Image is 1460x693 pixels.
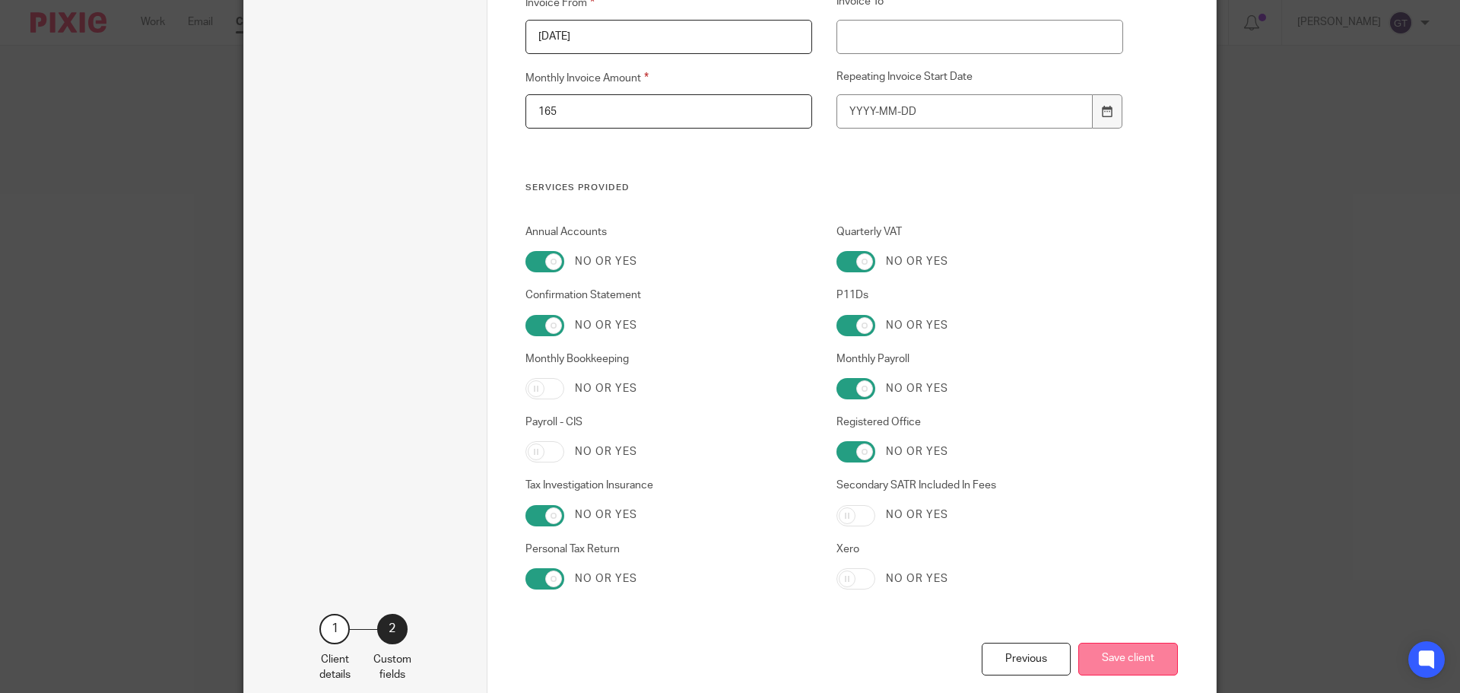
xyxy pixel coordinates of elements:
[886,381,948,396] label: No or yes
[982,643,1071,676] div: Previous
[575,571,637,587] label: No or yes
[373,652,411,683] p: Custom fields
[886,444,948,459] label: No or yes
[525,478,813,493] label: Tax Investigation Insurance
[1078,643,1178,676] button: Save client
[525,182,1124,194] h3: Services Provided
[575,254,637,269] label: No or yes
[886,571,948,587] label: No or yes
[525,542,813,557] label: Personal Tax Return
[575,381,637,396] label: No or yes
[377,614,408,644] div: 2
[836,288,1124,303] label: P11Ds
[525,351,813,367] label: Monthly Bookkeeping
[525,288,813,303] label: Confirmation Statement
[575,318,637,333] label: No or yes
[525,224,813,240] label: Annual Accounts
[836,351,1124,367] label: Monthly Payroll
[886,318,948,333] label: No or yes
[836,94,1093,129] input: YYYY-MM-DD
[836,478,1124,493] label: Secondary SATR Included In Fees
[575,507,637,523] label: No or yes
[525,69,813,87] label: Monthly Invoice Amount
[319,614,350,644] div: 1
[836,224,1124,240] label: Quarterly VAT
[836,542,1124,557] label: Xero
[319,652,351,683] p: Client details
[575,444,637,459] label: No or yes
[525,415,813,430] label: Payroll - CIS
[836,69,1124,87] label: Repeating Invoice Start Date
[836,415,1124,430] label: Registered Office
[886,507,948,523] label: No or yes
[886,254,948,269] label: No or yes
